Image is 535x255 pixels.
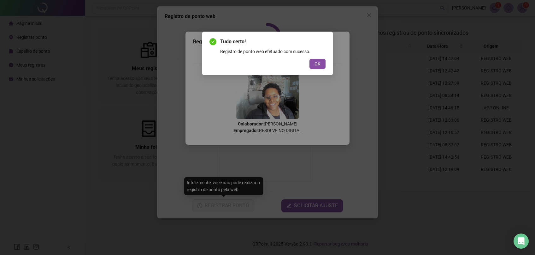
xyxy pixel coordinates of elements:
div: Open Intercom Messenger [514,234,529,249]
span: check-circle [209,38,216,45]
span: Tudo certo! [220,38,326,46]
button: OK [309,59,326,69]
div: Registro de ponto web efetuado com sucesso. [220,48,326,55]
span: OK [315,60,320,67]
